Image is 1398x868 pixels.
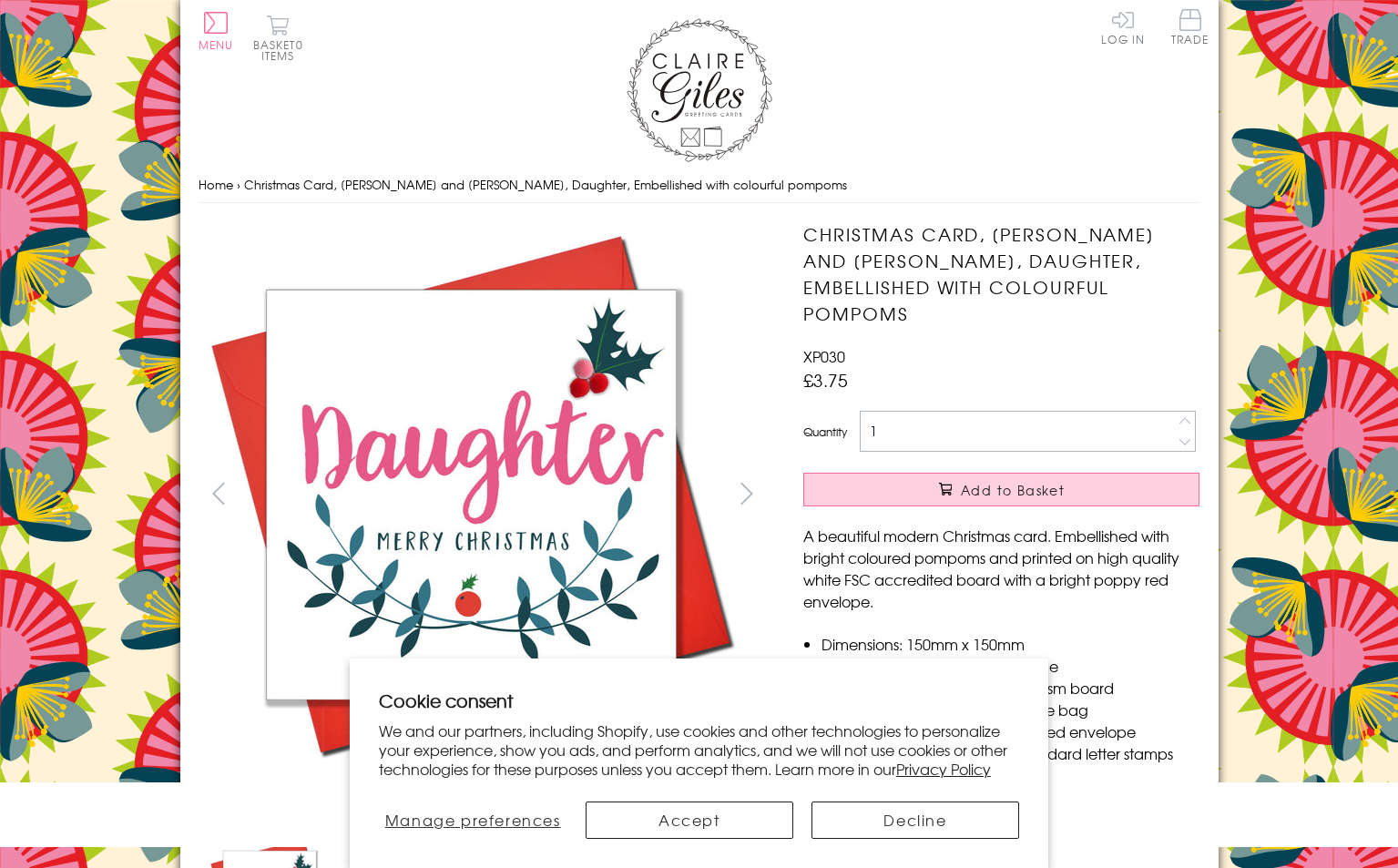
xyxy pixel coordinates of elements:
button: Accept [586,802,793,839]
span: Christmas Card, [PERSON_NAME] and [PERSON_NAME], Daughter, Embellished with colourful pompoms [244,176,847,193]
a: Home [199,176,233,193]
button: prev [199,473,240,514]
h2: Cookie consent [379,688,1020,713]
span: Trade [1171,9,1209,45]
button: Menu [199,12,234,50]
li: Blank inside for your own message [821,655,1199,677]
span: Menu [199,36,234,53]
li: Dimensions: 150mm x 150mm [821,633,1199,655]
nav: breadcrumbs [199,167,1200,204]
p: We and our partners, including Shopify, use cookies and other technologies to personalize your ex... [379,721,1020,778]
img: Christmas Card, Laurel and Berry, Daughter, Embellished with colourful pompoms [767,221,1313,768]
span: Add to Basket [961,481,1065,499]
button: Add to Basket [803,473,1199,506]
span: 0 items [261,36,303,64]
label: Quantity [803,424,847,440]
img: Claire Giles Greetings Cards [627,18,772,162]
a: Trade [1171,9,1209,48]
a: Privacy Policy [896,758,991,780]
button: Decline [811,802,1019,839]
button: Manage preferences [379,802,567,839]
button: next [726,473,767,514]
p: A beautiful modern Christmas card. Embellished with bright coloured pompoms and printed on high q... [803,525,1199,612]
span: Manage preferences [385,809,561,831]
button: Basket0 items [253,15,303,61]
h1: Christmas Card, [PERSON_NAME] and [PERSON_NAME], Daughter, Embellished with colourful pompoms [803,221,1199,326]
span: › [237,176,240,193]
span: £3.75 [803,367,848,393]
img: Christmas Card, Laurel and Berry, Daughter, Embellished with colourful pompoms [198,221,744,768]
a: Log In [1101,9,1145,45]
span: XP030 [803,345,845,367]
